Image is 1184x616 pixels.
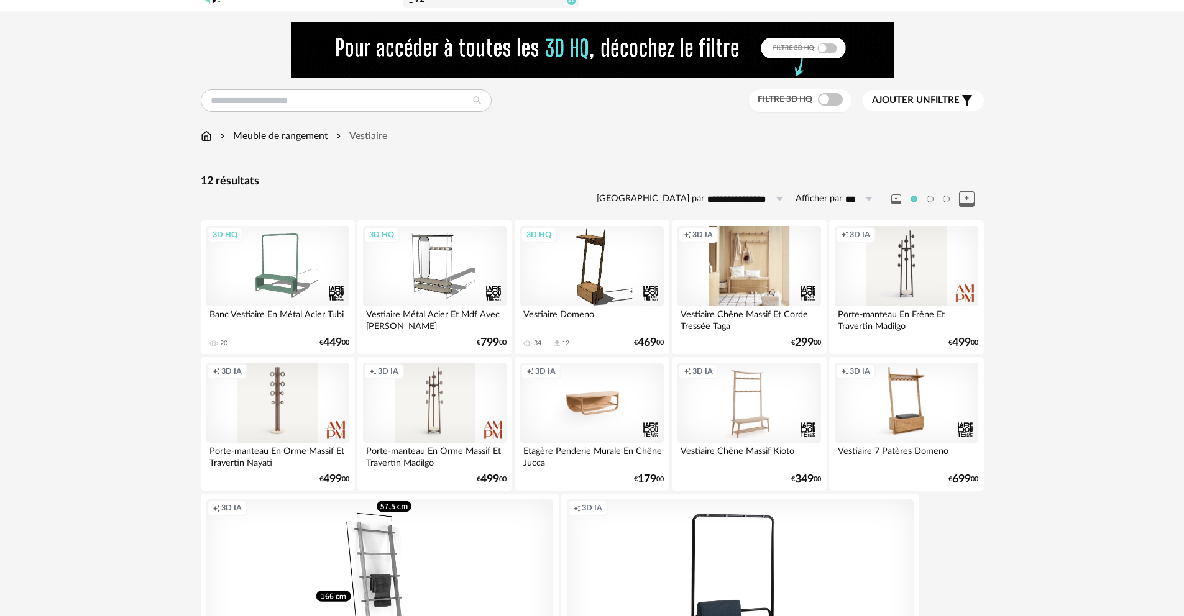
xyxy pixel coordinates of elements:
[213,503,220,513] span: Creation icon
[791,475,821,484] div: € 00
[323,475,342,484] span: 499
[201,220,355,355] a: 3D HQ Banc Vestiaire En Métal Acier Tubi 20 €44900
[796,193,842,205] label: Afficher par
[582,503,602,513] span: 3D IA
[515,220,669,355] a: 3D HQ Vestiaire Domeno 34 Download icon 12 €46900
[684,366,691,376] span: Creation icon
[323,338,342,347] span: 449
[863,90,984,111] button: Ajouter unfiltre Filter icon
[218,129,328,143] div: Meuble de rangement
[672,220,826,355] a: Creation icon 3D IA Vestiaire Chêne Massif Et Corde Tressée Taga €29900
[634,338,664,347] div: € 00
[795,338,814,347] span: 299
[952,475,971,484] span: 699
[480,475,499,484] span: 499
[207,227,243,243] div: 3D HQ
[872,96,930,105] span: Ajouter un
[758,95,812,104] span: Filtre 3D HQ
[319,338,349,347] div: € 00
[638,475,656,484] span: 179
[835,443,978,468] div: Vestiaire 7 Patères Domeno
[378,366,398,376] span: 3D IA
[480,338,499,347] span: 799
[221,503,242,513] span: 3D IA
[692,230,713,240] span: 3D IA
[364,227,400,243] div: 3D HQ
[526,366,534,376] span: Creation icon
[319,475,349,484] div: € 00
[369,366,377,376] span: Creation icon
[835,306,978,331] div: Porte-manteau En Frêne Et Travertin Madilgo
[684,230,691,240] span: Creation icon
[291,22,894,78] img: FILTRE%20HQ%20NEW_V1%20(4).gif
[634,475,664,484] div: € 00
[535,366,556,376] span: 3D IA
[872,94,960,107] span: filtre
[520,443,663,468] div: Etagère Penderie Murale En Chêne Jucca
[201,129,212,143] img: svg+xml;base64,PHN2ZyB3aWR0aD0iMTYiIGhlaWdodD0iMTciIHZpZXdCb3g9IjAgMCAxNiAxNyIgZmlsbD0ibm9uZSIgeG...
[206,443,349,468] div: Porte-manteau En Orme Massif Et Travertin Nayati
[477,338,507,347] div: € 00
[357,357,512,491] a: Creation icon 3D IA Porte-manteau En Orme Massif Et Travertin Madilgo €49900
[520,306,663,331] div: Vestiaire Domeno
[795,475,814,484] span: 349
[692,366,713,376] span: 3D IA
[841,230,848,240] span: Creation icon
[677,306,820,331] div: Vestiaire Chêne Massif Et Corde Tressée Taga
[521,227,557,243] div: 3D HQ
[672,357,826,491] a: Creation icon 3D IA Vestiaire Chêne Massif Kioto €34900
[213,366,220,376] span: Creation icon
[363,306,506,331] div: Vestiaire Métal Acier Et Mdf Avec [PERSON_NAME]
[850,366,870,376] span: 3D IA
[638,338,656,347] span: 469
[829,220,983,355] a: Creation icon 3D IA Porte-manteau En Frêne Et Travertin Madilgo €49900
[841,366,848,376] span: Creation icon
[220,339,227,348] div: 20
[573,503,581,513] span: Creation icon
[791,338,821,347] div: € 00
[829,357,983,491] a: Creation icon 3D IA Vestiaire 7 Patères Domeno €69900
[477,475,507,484] div: € 00
[553,338,562,348] span: Download icon
[201,174,984,189] div: 12 résultats
[960,93,975,108] span: Filter icon
[206,306,349,331] div: Banc Vestiaire En Métal Acier Tubi
[677,443,820,468] div: Vestiaire Chêne Massif Kioto
[597,193,704,205] label: [GEOGRAPHIC_DATA] par
[515,357,669,491] a: Creation icon 3D IA Etagère Penderie Murale En Chêne Jucca €17900
[363,443,506,468] div: Porte-manteau En Orme Massif Et Travertin Madilgo
[952,338,971,347] span: 499
[562,339,569,348] div: 12
[948,475,978,484] div: € 00
[201,357,355,491] a: Creation icon 3D IA Porte-manteau En Orme Massif Et Travertin Nayati €49900
[218,129,227,143] img: svg+xml;base64,PHN2ZyB3aWR0aD0iMTYiIGhlaWdodD0iMTYiIHZpZXdCb3g9IjAgMCAxNiAxNiIgZmlsbD0ibm9uZSIgeG...
[221,366,242,376] span: 3D IA
[948,338,978,347] div: € 00
[534,339,541,348] div: 34
[850,230,870,240] span: 3D IA
[357,220,512,355] a: 3D HQ Vestiaire Métal Acier Et Mdf Avec [PERSON_NAME] €79900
